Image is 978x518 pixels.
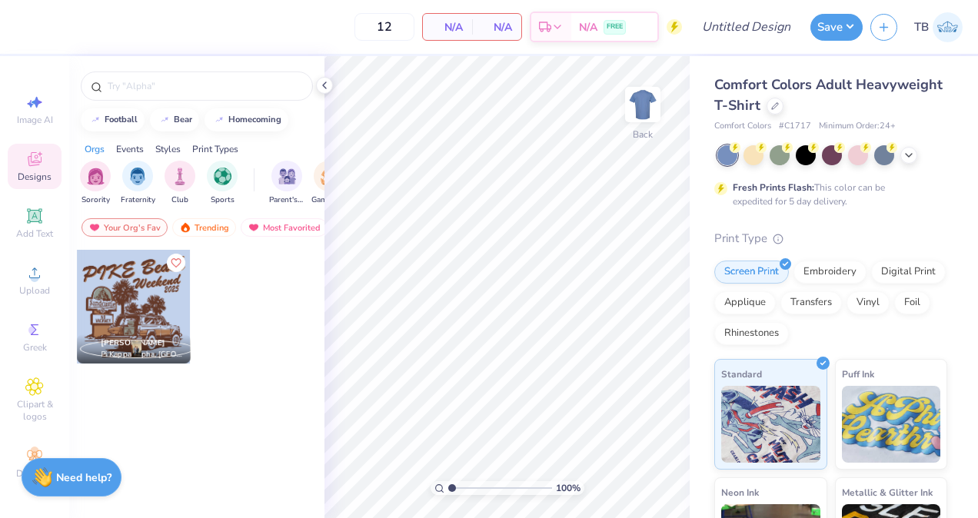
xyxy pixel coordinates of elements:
span: Game Day [311,194,347,206]
button: filter button [165,161,195,206]
img: trending.gif [179,222,191,233]
span: Fraternity [121,194,155,206]
div: football [105,115,138,124]
button: Save [810,14,863,41]
span: 100 % [556,481,580,495]
span: Comfort Colors Adult Heavyweight T-Shirt [714,75,943,115]
div: Styles [155,142,181,156]
img: trend_line.gif [213,115,225,125]
span: Clipart & logos [8,398,62,423]
button: bear [150,108,199,131]
button: homecoming [205,108,288,131]
span: [PERSON_NAME] [101,337,165,348]
div: This color can be expedited for 5 day delivery. [733,181,922,208]
span: Sports [211,194,235,206]
span: Minimum Order: 24 + [819,120,896,133]
span: Sorority [81,194,110,206]
img: most_fav.gif [248,222,260,233]
input: Untitled Design [690,12,803,42]
span: Neon Ink [721,484,759,500]
div: filter for Sports [207,161,238,206]
span: Metallic & Glitter Ink [842,484,933,500]
span: FREE [607,22,623,32]
span: Pi Kappa Alpha, [GEOGRAPHIC_DATA] [101,349,185,360]
div: Foil [894,291,930,314]
img: Back [627,89,658,120]
button: filter button [80,161,111,206]
span: Comfort Colors [714,120,771,133]
span: Image AI [17,114,53,126]
input: Try "Alpha" [106,78,303,94]
span: Greek [23,341,47,354]
strong: Need help? [56,470,111,485]
div: Print Type [714,230,947,247]
span: N/A [481,19,512,35]
div: Vinyl [847,291,890,314]
span: # C1717 [779,120,811,133]
img: most_fav.gif [88,222,101,233]
div: Rhinestones [714,322,789,345]
img: Club Image [171,168,188,185]
div: filter for Sorority [80,161,111,206]
div: filter for Parent's Weekend [269,161,304,206]
input: – – [354,13,414,41]
span: Add Text [16,227,53,240]
div: Most Favorited [241,218,328,237]
div: Digital Print [871,261,946,284]
div: filter for Club [165,161,195,206]
a: TB [914,12,963,42]
span: Parent's Weekend [269,194,304,206]
div: Back [633,128,653,141]
button: football [81,108,145,131]
div: homecoming [228,115,281,124]
button: filter button [311,161,347,206]
span: Designs [18,171,52,183]
span: Upload [19,284,50,297]
img: trend_line.gif [89,115,101,125]
span: Standard [721,366,762,382]
img: Parent's Weekend Image [278,168,296,185]
img: Standard [721,386,820,463]
span: N/A [579,19,597,35]
div: Applique [714,291,776,314]
button: filter button [121,161,155,206]
div: Trending [172,218,236,237]
img: trend_line.gif [158,115,171,125]
img: Game Day Image [321,168,338,185]
button: filter button [207,161,238,206]
span: Puff Ink [842,366,874,382]
div: filter for Game Day [311,161,347,206]
div: Orgs [85,142,105,156]
div: Print Types [192,142,238,156]
strong: Fresh Prints Flash: [733,181,814,194]
div: bear [174,115,192,124]
button: Like [167,254,185,272]
img: Sports Image [214,168,231,185]
div: Transfers [780,291,842,314]
span: Club [171,194,188,206]
div: filter for Fraternity [121,161,155,206]
div: Events [116,142,144,156]
button: filter button [269,161,304,206]
span: Decorate [16,467,53,480]
span: TB [914,18,929,36]
img: Tyler Bisbee [933,12,963,42]
div: Your Org's Fav [81,218,168,237]
div: Screen Print [714,261,789,284]
span: N/A [432,19,463,35]
div: Embroidery [793,261,867,284]
img: Puff Ink [842,386,941,463]
img: Sorority Image [87,168,105,185]
img: Fraternity Image [129,168,146,185]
